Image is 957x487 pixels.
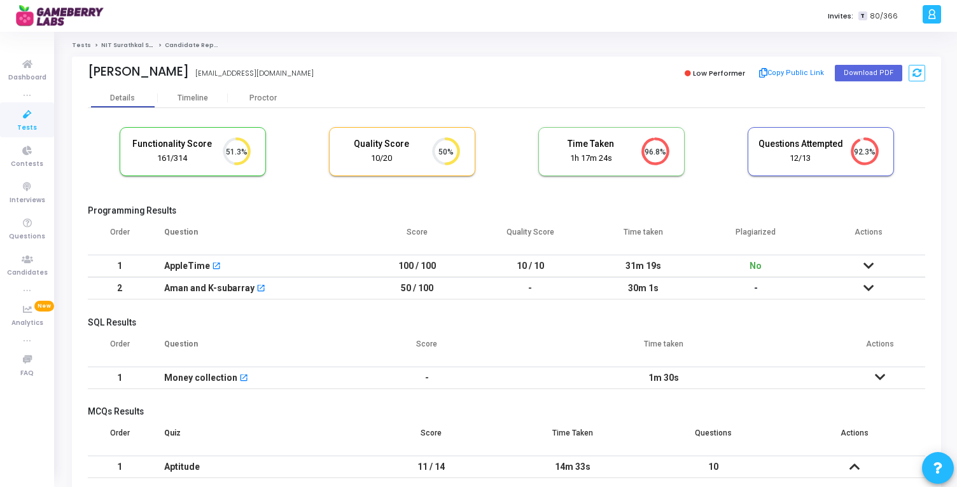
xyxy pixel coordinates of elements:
div: 161/314 [130,153,215,165]
th: Quality Score [473,219,586,255]
th: Score [361,219,473,255]
th: Actions [813,219,925,255]
div: Aman and K-subarray [164,278,255,299]
div: 14m 33s [515,456,631,477]
td: 30m 1s [587,277,699,299]
div: 1h 17m 24s [548,153,634,165]
th: Question [151,331,361,367]
span: 80/366 [870,11,898,22]
div: [PERSON_NAME] [88,64,189,79]
span: - [754,283,758,293]
span: Analytics [11,318,43,329]
td: 10 [643,456,785,478]
th: Score [361,331,493,367]
th: Actions [835,331,925,367]
th: Plagiarized [699,219,812,255]
td: 1m 30s [493,367,835,389]
th: Questions [643,420,785,456]
div: 12/13 [758,153,843,165]
span: Candidate Report [165,41,223,49]
td: 31m 19s [587,255,699,277]
div: Money collection [164,367,237,388]
th: Order [88,331,151,367]
span: T [858,11,867,21]
div: Proctor [228,93,298,103]
th: Time taken [587,219,699,255]
td: 1 [88,456,151,478]
th: Score [361,420,502,456]
td: 1 [88,367,151,389]
h5: Programming Results [88,205,925,216]
h5: MCQs Results [88,406,925,417]
label: Invites: [828,11,853,22]
h5: Quality Score [339,139,424,149]
span: Candidates [7,268,48,278]
td: 1 [88,255,151,277]
td: - [473,277,586,299]
th: Question [151,219,361,255]
span: Questions [9,231,45,242]
span: Interviews [10,195,45,206]
td: 50 / 100 [361,277,473,299]
th: Actions [784,420,925,456]
th: Order [88,219,151,255]
th: Order [88,420,151,456]
td: 10 / 10 [473,255,586,277]
nav: breadcrumb [72,41,941,50]
span: Low Performer [693,68,745,78]
span: No [750,261,762,271]
span: FAQ [20,368,34,379]
th: Time taken [493,331,835,367]
mat-icon: open_in_new [239,374,248,383]
span: Dashboard [8,72,46,83]
td: 100 / 100 [361,255,473,277]
mat-icon: open_in_new [212,263,221,271]
img: logo [16,3,111,29]
h5: Functionality Score [130,139,215,149]
button: Download PDF [835,65,902,81]
td: 11 / 14 [361,456,502,478]
span: New [34,301,54,312]
h5: Questions Attempted [758,139,843,149]
h5: SQL Results [88,317,925,328]
span: Contests [11,159,43,170]
button: Copy Public Link [755,64,828,83]
div: Details [110,93,135,103]
div: [EMAIL_ADDRESS][DOMAIN_NAME] [195,68,314,79]
th: Time Taken [502,420,643,456]
div: AppleTime [164,256,210,277]
a: Tests [72,41,91,49]
div: Timeline [178,93,208,103]
td: - [361,367,493,389]
span: Tests [17,123,37,134]
mat-icon: open_in_new [256,285,265,294]
a: NIT Surathkal SDE Intern Campus Test [101,41,221,49]
td: 2 [88,277,151,299]
h5: Time Taken [548,139,634,149]
th: Quiz [151,420,361,456]
div: Aptitude [164,456,348,477]
div: 10/20 [339,153,424,165]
